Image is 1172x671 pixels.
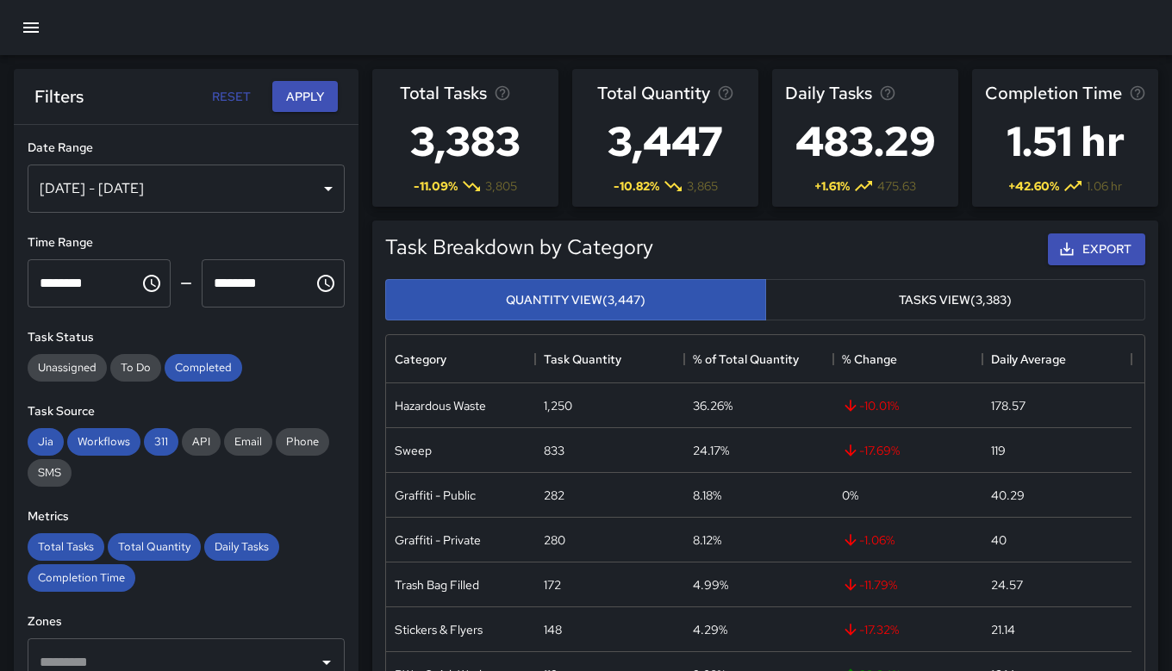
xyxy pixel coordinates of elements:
[108,539,201,554] span: Total Quantity
[67,428,140,456] div: Workflows
[28,564,135,592] div: Completion Time
[28,165,345,213] div: [DATE] - [DATE]
[165,360,242,375] span: Completed
[385,279,766,321] button: Quantity View(3,447)
[842,335,897,383] div: % Change
[544,621,562,638] div: 148
[842,487,858,504] span: 0 %
[877,177,916,195] span: 475.63
[991,442,1006,459] div: 119
[309,266,343,301] button: Choose time, selected time is 11:59 PM
[34,83,84,110] h6: Filters
[693,397,732,414] div: 36.26%
[833,335,982,383] div: % Change
[67,434,140,449] span: Workflows
[842,621,899,638] span: -17.32 %
[544,397,572,414] div: 1,250
[204,539,279,554] span: Daily Tasks
[717,84,734,102] svg: Total task quantity in the selected period, compared to the previous period.
[991,397,1025,414] div: 178.57
[395,531,481,549] div: Graffiti - Private
[985,107,1146,176] h3: 1.51 hr
[414,177,458,195] span: -11.09 %
[693,621,727,638] div: 4.29%
[991,621,1015,638] div: 21.14
[1048,233,1145,265] button: Export
[395,621,483,638] div: Stickers & Flyers
[28,459,72,487] div: SMS
[144,434,178,449] span: 311
[785,79,872,107] span: Daily Tasks
[28,233,345,252] h6: Time Range
[842,531,895,549] span: -1.06 %
[842,576,897,593] span: -11.79 %
[879,84,896,102] svg: Average number of tasks per day in the selected period, compared to the previous period.
[108,533,201,561] div: Total Quantity
[765,279,1146,321] button: Tasks View(3,383)
[395,397,486,414] div: Hazardous Waste
[400,107,531,176] h3: 3,383
[544,442,564,459] div: 833
[28,360,107,375] span: Unassigned
[544,576,561,593] div: 172
[385,233,653,261] h5: Task Breakdown by Category
[110,360,161,375] span: To Do
[28,570,135,585] span: Completion Time
[535,335,684,383] div: Task Quantity
[28,434,64,449] span: Jia
[28,539,104,554] span: Total Tasks
[544,487,564,504] div: 282
[991,335,1066,383] div: Daily Average
[395,335,446,383] div: Category
[693,442,729,459] div: 24.17%
[110,354,161,382] div: To Do
[276,428,329,456] div: Phone
[693,335,799,383] div: % of Total Quantity
[182,434,221,449] span: API
[485,177,517,195] span: 3,805
[395,576,479,593] div: Trash Bag Filled
[395,487,476,504] div: Graffiti - Public
[687,177,718,195] span: 3,865
[203,81,259,113] button: Reset
[224,428,272,456] div: Email
[276,434,329,449] span: Phone
[204,533,279,561] div: Daily Tasks
[814,177,850,195] span: + 1.61 %
[544,531,565,549] div: 280
[28,507,345,526] h6: Metrics
[614,177,659,195] span: -10.82 %
[991,487,1025,504] div: 40.29
[144,428,178,456] div: 311
[597,79,710,107] span: Total Quantity
[165,354,242,382] div: Completed
[28,139,345,158] h6: Date Range
[693,576,728,593] div: 4.99%
[28,612,345,631] h6: Zones
[544,335,621,383] div: Task Quantity
[1087,177,1122,195] span: 1.06 hr
[982,335,1131,383] div: Daily Average
[693,531,721,549] div: 8.12%
[693,487,721,504] div: 8.18%
[272,81,338,113] button: Apply
[842,442,900,459] span: -17.69 %
[28,428,64,456] div: Jia
[28,354,107,382] div: Unassigned
[991,576,1023,593] div: 24.57
[224,434,272,449] span: Email
[28,402,345,421] h6: Task Source
[1008,177,1059,195] span: + 42.60 %
[134,266,169,301] button: Choose time, selected time is 12:00 AM
[494,84,511,102] svg: Total number of tasks in the selected period, compared to the previous period.
[400,79,487,107] span: Total Tasks
[597,107,734,176] h3: 3,447
[182,428,221,456] div: API
[386,335,535,383] div: Category
[28,533,104,561] div: Total Tasks
[785,107,946,176] h3: 483.29
[842,397,899,414] span: -10.01 %
[1129,84,1146,102] svg: Average time taken to complete tasks in the selected period, compared to the previous period.
[985,79,1122,107] span: Completion Time
[991,531,1007,549] div: 40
